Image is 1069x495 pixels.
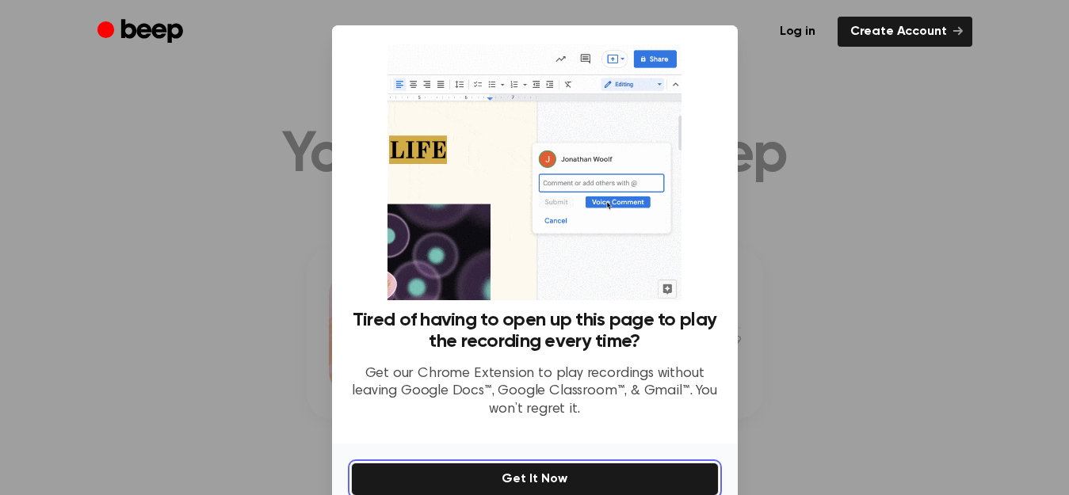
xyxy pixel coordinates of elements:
[388,44,681,300] img: Beep extension in action
[838,17,972,47] a: Create Account
[97,17,187,48] a: Beep
[767,17,828,47] a: Log in
[351,365,719,419] p: Get our Chrome Extension to play recordings without leaving Google Docs™, Google Classroom™, & Gm...
[351,310,719,352] h3: Tired of having to open up this page to play the recording every time?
